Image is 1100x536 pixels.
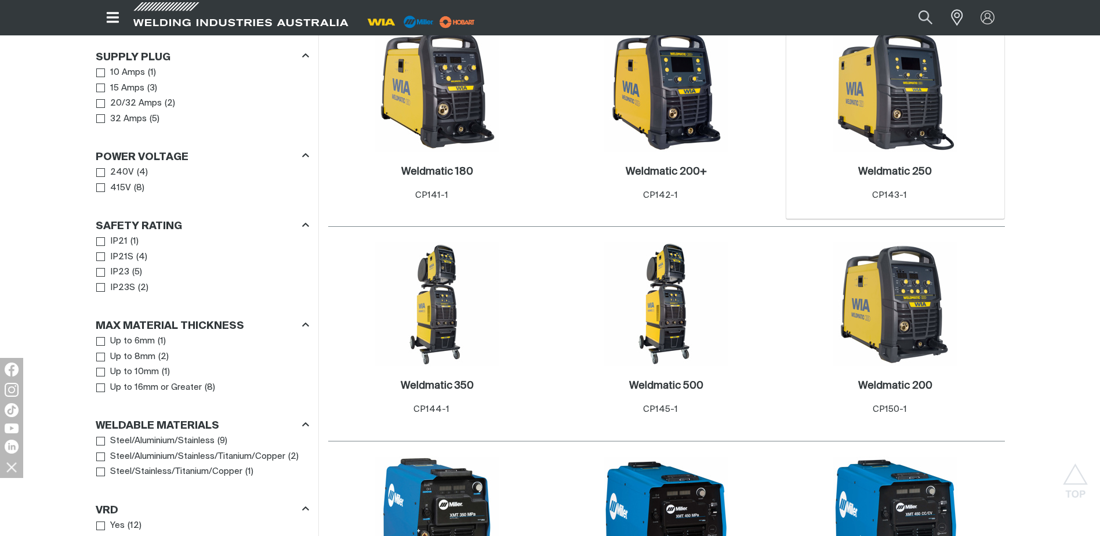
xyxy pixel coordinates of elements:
a: IP23 [96,265,130,280]
span: CP145-1 [643,405,678,414]
input: Product name or item number... [891,5,945,31]
span: 20/32 Amps [110,97,162,110]
img: Facebook [5,363,19,376]
a: Weldmatic 250 [858,165,932,179]
span: Yes [110,519,125,533]
ul: Supply Plug [96,65,308,126]
a: Steel/Aluminium/Stainless [96,433,215,449]
span: 240V [110,166,134,179]
ul: Safety Rating [96,234,308,295]
img: TikTok [5,403,19,417]
span: Up to 10mm [110,365,159,379]
span: ( 5 ) [132,266,142,279]
a: Weldmatic 200+ [626,165,707,179]
h3: VRD [96,504,118,517]
a: Up to 10mm [96,364,159,380]
span: Up to 6mm [110,335,155,348]
a: Steel/Aluminium/Stainless/Titanium/Copper [96,449,286,465]
a: Up to 6mm [96,334,155,349]
span: ( 1 ) [158,335,166,348]
img: hide socials [2,457,21,477]
span: ( 2 ) [288,450,299,463]
a: IP21 [96,234,128,249]
ul: Weldable Materials [96,433,308,480]
img: Weldmatic 200 [833,242,957,366]
img: Weldmatic 200+ [604,28,728,152]
a: Yes [96,518,125,534]
span: 32 Amps [110,113,147,126]
span: ( 2 ) [158,350,169,364]
h3: Max Material Thickness [96,320,244,333]
a: Steel/Stainless/Titanium/Copper [96,464,243,480]
h3: Safety Rating [96,220,182,233]
span: ( 5 ) [150,113,159,126]
span: ( 1 ) [130,235,139,248]
span: ( 1 ) [245,465,253,479]
img: Weldmatic 180 [375,28,499,152]
h2: Weldmatic 200 [858,381,932,391]
span: ( 4 ) [136,251,147,264]
a: Up to 16mm or Greater [96,380,202,396]
h2: Weldmatic 350 [401,381,474,391]
span: Up to 8mm [110,350,155,364]
img: YouTube [5,423,19,433]
h3: Supply Plug [96,51,170,64]
div: VRD [96,502,309,517]
span: Steel/Aluminium/Stainless [110,434,215,448]
span: CP142-1 [643,191,678,200]
span: ( 2 ) [165,97,175,110]
a: 415V [96,180,132,196]
a: 32 Amps [96,111,147,127]
h3: Power Voltage [96,151,188,164]
span: ( 8 ) [205,381,215,394]
ul: VRD [96,518,308,534]
span: 10 Amps [110,66,145,79]
span: 415V [110,182,131,195]
a: Weldmatic 500 [629,379,703,393]
span: CP143-1 [872,191,907,200]
img: Weldmatic 500 [604,242,728,366]
span: ( 9 ) [217,434,227,448]
a: miller [436,17,478,26]
div: Weldable Materials [96,418,309,433]
span: CP144-1 [413,405,449,414]
a: Weldmatic 350 [401,379,474,393]
a: Up to 8mm [96,349,156,365]
span: IP23 [110,266,129,279]
span: IP21 [110,235,128,248]
a: 240V [96,165,135,180]
span: IP21S [110,251,133,264]
a: Weldmatic 180 [401,165,473,179]
a: Weldmatic 200 [858,379,932,393]
span: ( 1 ) [148,66,156,79]
img: Instagram [5,383,19,397]
div: Max Material Thickness [96,318,309,334]
button: Scroll to top [1062,463,1088,490]
span: ( 8 ) [134,182,144,195]
span: ( 1 ) [162,365,170,379]
img: miller [436,13,478,31]
span: CP150-1 [873,405,907,414]
span: ( 4 ) [137,166,148,179]
div: Power Voltage [96,149,309,165]
h2: Weldmatic 200+ [626,166,707,177]
span: Up to 16mm or Greater [110,381,202,394]
span: Steel/Stainless/Titanium/Copper [110,465,242,479]
img: Weldmatic 250 [833,28,957,152]
ul: Max Material Thickness [96,334,308,395]
h2: Weldmatic 250 [858,166,932,177]
span: IP23S [110,281,135,295]
img: Weldmatic 350 [375,242,499,366]
button: Search products [906,5,945,31]
span: ( 12 ) [128,519,141,533]
h2: Weldmatic 180 [401,166,473,177]
span: ( 3 ) [147,82,157,95]
h3: Weldable Materials [96,419,219,433]
a: 15 Amps [96,81,145,96]
span: CP141-1 [415,191,448,200]
div: Supply Plug [96,49,309,64]
a: 20/32 Amps [96,96,162,111]
img: LinkedIn [5,440,19,454]
h2: Weldmatic 500 [629,381,703,391]
div: Safety Rating [96,218,309,234]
